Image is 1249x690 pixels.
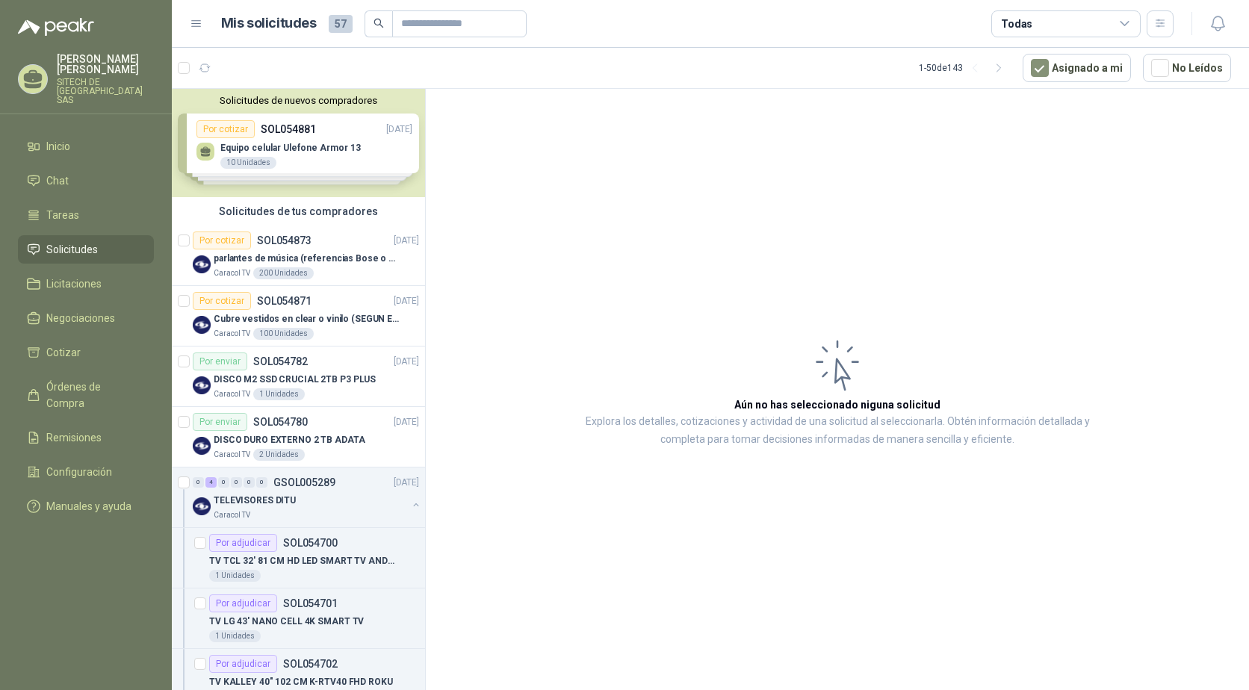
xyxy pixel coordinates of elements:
p: Explora los detalles, cotizaciones y actividad de una solicitud al seleccionarla. Obtén informaci... [575,413,1100,449]
p: [DATE] [394,234,419,248]
span: Licitaciones [46,276,102,292]
img: Company Logo [193,316,211,334]
div: 0 [244,477,255,488]
p: DISCO M2 SSD CRUCIAL 2TB P3 PLUS [214,373,376,387]
p: SOL054871 [257,296,312,306]
a: Por cotizarSOL054871[DATE] Company LogoCubre vestidos en clear o vinilo (SEGUN ESPECIFICACIONES D... [172,286,425,346]
p: SOL054782 [253,356,308,367]
div: 0 [231,477,242,488]
p: SOL054780 [253,417,308,427]
p: Caracol TV [214,449,250,461]
p: Caracol TV [214,388,250,400]
p: Caracol TV [214,328,250,340]
img: Company Logo [193,255,211,273]
a: Chat [18,167,154,195]
span: Remisiones [46,429,102,446]
span: 57 [329,15,353,33]
a: Inicio [18,132,154,161]
p: TV LG 43' NANO CELL 4K SMART TV [209,615,364,629]
h1: Mis solicitudes [221,13,317,34]
p: TV TCL 32' 81 CM HD LED SMART TV ANDROID [209,554,395,568]
p: [PERSON_NAME] [PERSON_NAME] [57,54,154,75]
span: Negociaciones [46,310,115,326]
div: 1 Unidades [209,570,261,582]
div: 1 - 50 de 143 [919,56,1011,80]
p: SOL054873 [257,235,312,246]
span: Solicitudes [46,241,98,258]
div: 0 [193,477,204,488]
h3: Aún no has seleccionado niguna solicitud [734,397,940,413]
p: Caracol TV [214,267,250,279]
span: Órdenes de Compra [46,379,140,411]
div: 200 Unidades [253,267,314,279]
div: Por cotizar [193,231,251,249]
button: Solicitudes de nuevos compradores [178,95,419,106]
div: Todas [1001,16,1032,32]
a: Por enviarSOL054780[DATE] Company LogoDISCO DURO EXTERNO 2 TB ADATACaracol TV2 Unidades [172,407,425,467]
p: SOL054701 [283,598,338,609]
div: Solicitudes de tus compradores [172,197,425,226]
p: SITECH DE [GEOGRAPHIC_DATA] SAS [57,78,154,105]
p: [DATE] [394,294,419,308]
div: Solicitudes de nuevos compradoresPor cotizarSOL054881[DATE] Equipo celular Ulefone Armor 1310 Uni... [172,89,425,197]
span: Chat [46,172,69,189]
div: 0 [256,477,267,488]
p: DISCO DURO EXTERNO 2 TB ADATA [214,433,365,447]
span: search [374,18,384,28]
p: TELEVISORES DITU [214,494,296,508]
span: Manuales y ayuda [46,498,131,515]
p: [DATE] [394,355,419,369]
p: [DATE] [394,476,419,490]
p: SOL054700 [283,538,338,548]
a: Órdenes de Compra [18,373,154,417]
img: Company Logo [193,376,211,394]
a: Solicitudes [18,235,154,264]
button: No Leídos [1143,54,1231,82]
p: TV KALLEY 40" 102 CM K-RTV40 FHD ROKU [209,675,393,689]
button: Asignado a mi [1023,54,1131,82]
p: Caracol TV [214,509,250,521]
span: Tareas [46,207,79,223]
a: Por cotizarSOL054873[DATE] Company Logoparlantes de música (referencias Bose o Alexa) CON MARCACI... [172,226,425,286]
p: GSOL005289 [273,477,335,488]
div: Por enviar [193,413,247,431]
p: SOL054702 [283,659,338,669]
a: Manuales y ayuda [18,492,154,520]
img: Company Logo [193,497,211,515]
a: Por adjudicarSOL054701TV LG 43' NANO CELL 4K SMART TV1 Unidades [172,588,425,649]
a: Negociaciones [18,304,154,332]
img: Company Logo [193,437,211,455]
span: Configuración [46,464,112,480]
div: 100 Unidades [253,328,314,340]
p: Cubre vestidos en clear o vinilo (SEGUN ESPECIFICACIONES DEL ADJUNTO) [214,312,400,326]
a: Cotizar [18,338,154,367]
div: 2 Unidades [253,449,305,461]
div: 1 Unidades [253,388,305,400]
a: Configuración [18,458,154,486]
div: 1 Unidades [209,630,261,642]
div: Por cotizar [193,292,251,310]
span: Cotizar [46,344,81,361]
div: Por adjudicar [209,655,277,673]
a: Remisiones [18,423,154,452]
a: Tareas [18,201,154,229]
img: Logo peakr [18,18,94,36]
span: Inicio [46,138,70,155]
div: Por adjudicar [209,594,277,612]
div: Por adjudicar [209,534,277,552]
div: Por enviar [193,352,247,370]
a: Licitaciones [18,270,154,298]
p: [DATE] [394,415,419,429]
a: Por enviarSOL054782[DATE] Company LogoDISCO M2 SSD CRUCIAL 2TB P3 PLUSCaracol TV1 Unidades [172,346,425,407]
a: 0 4 0 0 0 0 GSOL005289[DATE] Company LogoTELEVISORES DITUCaracol TV [193,473,422,521]
div: 0 [218,477,229,488]
p: parlantes de música (referencias Bose o Alexa) CON MARCACION 1 LOGO (Mas datos en el adjunto) [214,252,400,266]
a: Por adjudicarSOL054700TV TCL 32' 81 CM HD LED SMART TV ANDROID1 Unidades [172,528,425,588]
div: 4 [205,477,217,488]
